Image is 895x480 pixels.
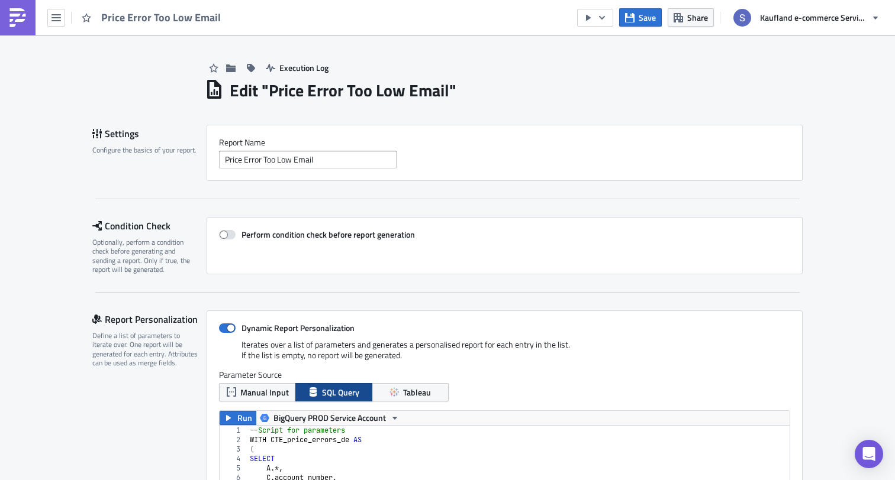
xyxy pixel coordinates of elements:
span: BigQuery PROD Service Account [273,411,386,425]
div: Iterates over a list of parameters and generates a personalised report for each entry in the list... [219,339,790,369]
div: Optionally, perform a condition check before generating and sending a report. Only if true, the r... [92,238,199,274]
span: Execution Log [279,61,329,74]
label: Report Nam﻿e [219,137,790,148]
img: PushMetrics [8,8,27,27]
button: Share [668,8,714,27]
span: Kaufland e-commerce Services GmbH & Co. KG [760,11,867,24]
div: Open Intercom Messenger [855,440,883,468]
span: Share [687,11,708,24]
div: Condition Check [92,217,207,235]
div: 3 [220,445,248,454]
h1: Edit " Price Error Too Low Email " [230,80,456,101]
span: Run [237,411,252,425]
button: Run [220,411,256,425]
strong: Dynamic Report Personalization [242,322,355,334]
button: Tableau [372,383,449,401]
img: Avatar [732,8,752,28]
span: SQL Query [322,386,359,398]
div: 1 [220,426,248,435]
button: Kaufland e-commerce Services GmbH & Co. KG [726,5,886,31]
button: Manual Input [219,383,296,401]
div: 5 [220,463,248,473]
button: Execution Log [260,59,334,77]
button: Save [619,8,662,27]
span: Price Error Too Low Email [101,11,222,24]
div: 2 [220,435,248,445]
button: BigQuery PROD Service Account [256,411,404,425]
strong: Perform condition check before report generation [242,228,415,241]
span: Manual Input [240,386,289,398]
div: Report Personalization [92,310,207,328]
div: Settings [92,125,207,142]
label: Parameter Source [219,369,790,380]
button: SQL Query [295,383,372,401]
div: Configure the basics of your report. [92,145,199,154]
span: Tableau [403,386,431,398]
div: 4 [220,454,248,463]
span: Save [639,11,656,24]
div: Define a list of parameters to iterate over. One report will be generated for each entry. Attribu... [92,331,199,368]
